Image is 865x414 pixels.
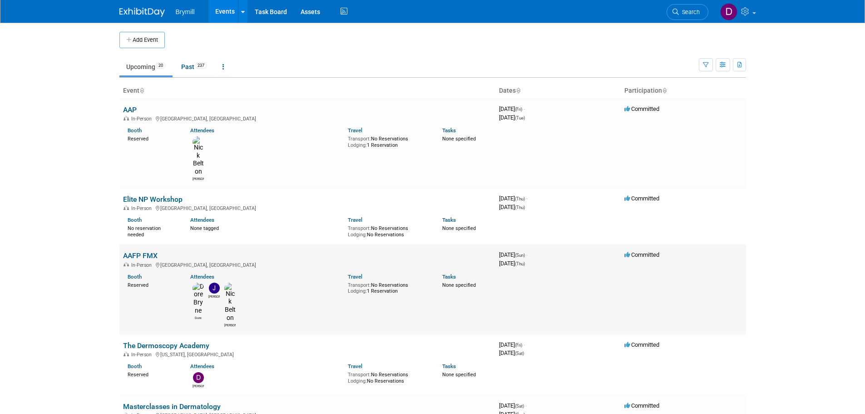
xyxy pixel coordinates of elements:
div: Reserved [128,370,177,378]
th: Event [119,83,495,99]
div: [US_STATE], [GEOGRAPHIC_DATA] [123,350,492,358]
div: Reserved [128,280,177,289]
span: [DATE] [499,260,525,267]
span: Committed [624,105,659,112]
img: Delaney Bryne [193,372,204,383]
span: In-Person [131,352,154,358]
a: Elite NP Workshop [123,195,183,204]
span: Lodging: [348,232,367,238]
a: Sort by Event Name [139,87,144,94]
span: (Tue) [515,115,525,120]
div: [GEOGRAPHIC_DATA], [GEOGRAPHIC_DATA] [123,115,492,122]
span: [DATE] [499,341,525,348]
div: No Reservations 1 Reservation [348,134,429,148]
span: Lodging: [348,142,367,148]
span: Lodging: [348,288,367,294]
a: Travel [348,363,362,369]
span: - [525,402,527,409]
img: Nick Belton [224,283,236,322]
img: Jeffery McDowell [209,283,220,294]
span: [DATE] [499,204,525,210]
a: AAP [123,105,137,114]
span: 20 [156,62,166,69]
span: - [526,195,528,202]
span: (Sun) [515,253,525,258]
span: Search [679,9,700,15]
img: Dore Bryne [193,283,204,315]
div: Jeffery McDowell [208,294,220,299]
a: Tasks [442,363,456,369]
span: [DATE] [499,402,527,409]
a: Travel [348,127,362,134]
span: None specified [442,136,476,142]
a: Attendees [190,217,214,223]
th: Dates [495,83,621,99]
a: Upcoming20 [119,58,173,75]
a: Tasks [442,217,456,223]
a: Booth [128,127,142,134]
span: In-Person [131,262,154,268]
div: No reservation needed [128,224,177,238]
span: Brymill [176,8,195,15]
a: Attendees [190,127,214,134]
span: (Sat) [515,351,524,356]
span: (Thu) [515,196,525,201]
a: Past237 [174,58,214,75]
div: Dore Bryne [193,315,204,320]
span: In-Person [131,205,154,211]
span: Transport: [348,225,371,231]
img: In-Person Event [124,352,129,356]
span: (Thu) [515,205,525,210]
div: No Reservations No Reservations [348,224,429,238]
span: Committed [624,195,659,202]
span: [DATE] [499,251,528,258]
span: Committed [624,341,659,348]
a: Sort by Start Date [516,87,520,94]
a: Booth [128,363,142,369]
th: Participation [621,83,746,99]
a: Booth [128,217,142,223]
img: In-Person Event [124,205,129,210]
span: (Fri) [515,107,522,112]
a: Tasks [442,274,456,280]
img: Nick Belton [193,136,204,176]
span: Lodging: [348,378,367,384]
span: - [526,251,528,258]
span: (Fri) [515,343,522,348]
a: Attendees [190,274,214,280]
span: In-Person [131,116,154,122]
a: Masterclasses in Dermatology [123,402,221,411]
a: Travel [348,217,362,223]
span: Transport: [348,372,371,378]
div: Nick Belton [193,176,204,181]
a: Attendees [190,363,214,369]
a: Tasks [442,127,456,134]
span: [DATE] [499,114,525,121]
div: No Reservations No Reservations [348,370,429,384]
span: Committed [624,251,659,258]
a: Travel [348,274,362,280]
span: Transport: [348,136,371,142]
a: The Dermoscopy Academy [123,341,209,350]
span: [DATE] [499,349,524,356]
a: Search [667,4,708,20]
div: [GEOGRAPHIC_DATA], [GEOGRAPHIC_DATA] [123,261,492,268]
div: Nick Belton [224,322,236,328]
img: In-Person Event [124,262,129,267]
div: Reserved [128,134,177,142]
span: None specified [442,225,476,231]
a: AAFP FMX [123,251,158,260]
span: [DATE] [499,195,528,202]
img: Delaney Bryne [720,3,737,20]
a: Sort by Participation Type [662,87,667,94]
span: None specified [442,372,476,378]
a: Booth [128,274,142,280]
div: None tagged [190,224,341,232]
span: [DATE] [499,105,525,112]
img: ExhibitDay [119,8,165,17]
div: Delaney Bryne [193,383,204,389]
button: Add Event [119,32,165,48]
span: Committed [624,402,659,409]
div: [GEOGRAPHIC_DATA], [GEOGRAPHIC_DATA] [123,204,492,211]
span: 237 [195,62,207,69]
